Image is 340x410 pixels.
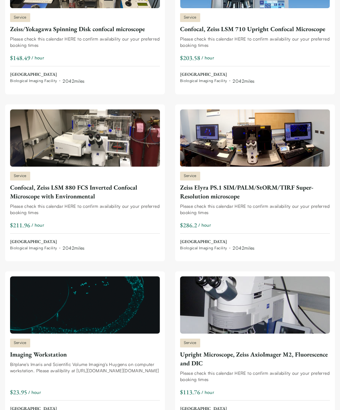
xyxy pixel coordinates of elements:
[10,25,160,33] div: Zeiss/Yokagawa Spinning Disk confocal microscope
[10,221,30,230] div: $211.96
[10,339,30,347] span: Service
[180,109,330,167] img: Zeiss Elyra PS.1 SIM/PALM/StORM/TIRF Super-Resolution microscope
[180,36,330,48] div: Please check this calendar HERE to confirm availability our your preferred booking times
[31,222,44,228] span: / hour
[10,388,27,396] div: $23.95
[180,388,200,396] div: $113.76
[10,71,85,78] span: [GEOGRAPHIC_DATA]
[180,350,330,368] div: Upright Microscope, Zeiss AxioImager M2, Fluorescence and DIC
[10,361,160,374] div: Bitplane's Imaris and Scientific Volume Imaging's Huygens on computer workstation. Please availib...
[10,276,160,334] img: Imaging Workstation
[10,203,160,216] div: Please check this calendar HERE to confirm availability our your preferred booking times
[180,78,227,83] span: Biological Imaging Facility
[180,239,255,245] span: [GEOGRAPHIC_DATA]
[10,246,57,251] span: Biological Imaging Facility
[10,183,160,201] div: Confocal, Zeiss LSM 880 FCS Inverted Confocal Microscope with Environmental
[28,389,41,396] span: / hour
[180,53,200,62] div: $203.58
[180,246,227,251] span: Biological Imaging Facility
[10,13,30,22] span: Service
[180,370,330,383] div: Please check this calendar HERE to confirm availability our your preferred booking times
[180,25,330,33] div: Confocal, Zeiss LSM 710 Upright Confocal Microscope
[180,71,255,78] span: [GEOGRAPHIC_DATA]
[233,245,254,251] div: 2042 miles
[10,350,160,359] div: Imaging Workstation
[31,54,44,61] span: / hour
[180,172,200,180] span: Service
[198,222,211,228] span: / hour
[180,183,330,201] div: Zeiss Elyra PS.1 SIM/PALM/StORM/TIRF Super-Resolution microscope
[10,109,160,252] a: Confocal, Zeiss LSM 880 FCS Inverted Confocal Microscope with Environmental ServiceConfocal, Zeis...
[10,78,57,83] span: Biological Imaging Facility
[63,78,84,84] div: 2042 miles
[180,13,200,22] span: Service
[180,339,200,347] span: Service
[10,53,30,62] div: $148.49
[180,203,330,216] div: Please check this calendar HERE to confirm availability our your preferred booking times
[10,36,160,48] div: Please check this calendar HERE to confirm availability our your preferred booking times
[10,109,160,167] img: Confocal, Zeiss LSM 880 FCS Inverted Confocal Microscope with Environmental
[201,54,214,61] span: / hour
[63,245,84,251] div: 2042 miles
[180,109,330,252] a: Zeiss Elyra PS.1 SIM/PALM/StORM/TIRF Super-Resolution microscopeServiceZeiss Elyra PS.1 SIM/PALM/...
[201,389,214,396] span: / hour
[10,239,85,245] span: [GEOGRAPHIC_DATA]
[10,172,30,180] span: Service
[233,78,254,84] div: 2042 miles
[180,276,330,334] img: Upright Microscope, Zeiss AxioImager M2, Fluorescence and DIC
[180,221,197,230] div: $286.2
